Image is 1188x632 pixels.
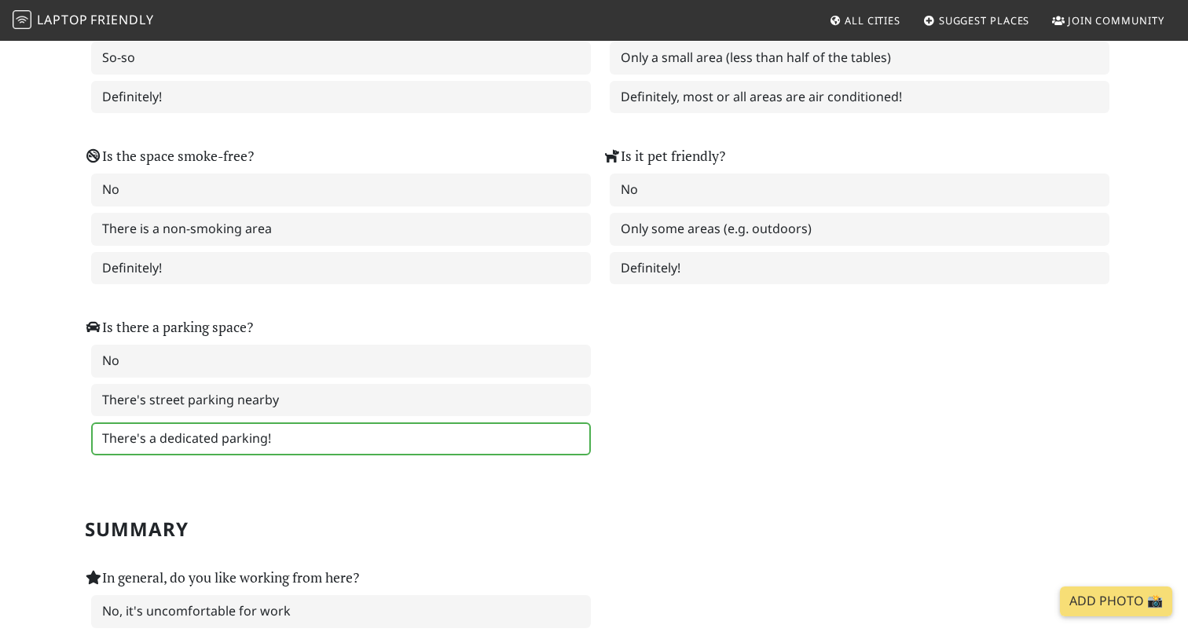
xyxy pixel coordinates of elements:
label: No [91,174,591,206]
label: Definitely! [91,252,591,285]
label: There's a dedicated parking! [91,422,591,455]
a: LaptopFriendly LaptopFriendly [13,7,154,35]
label: No, it's uncomfortable for work [91,595,591,628]
label: Only a small area (less than half of the tables) [610,42,1109,75]
span: Suggest Places [939,13,1030,27]
label: No [91,345,591,378]
span: Join Community [1068,13,1164,27]
a: Suggest Places [917,6,1036,35]
a: All Cities [823,6,907,35]
label: So-so [91,42,591,75]
label: Definitely, most or all areas are air conditioned! [610,81,1109,114]
label: Is the space smoke-free? [85,145,254,167]
h2: Summary [85,518,1103,541]
label: There's street parking nearby [91,384,591,417]
span: All Cities [845,13,900,27]
label: No [610,174,1109,206]
a: Join Community [1046,6,1171,35]
span: Friendly [90,11,153,28]
label: In general, do you like working from here? [85,567,359,589]
span: Laptop [37,11,88,28]
img: LaptopFriendly [13,10,31,29]
label: Definitely! [91,81,591,114]
label: Only some areas (e.g. outdoors) [610,213,1109,246]
a: Add Photo 📸 [1060,586,1172,616]
label: Is there a parking space? [85,316,253,338]
label: Definitely! [610,252,1109,285]
label: There is a non-smoking area [91,213,591,246]
label: Is it pet friendly? [603,145,725,167]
